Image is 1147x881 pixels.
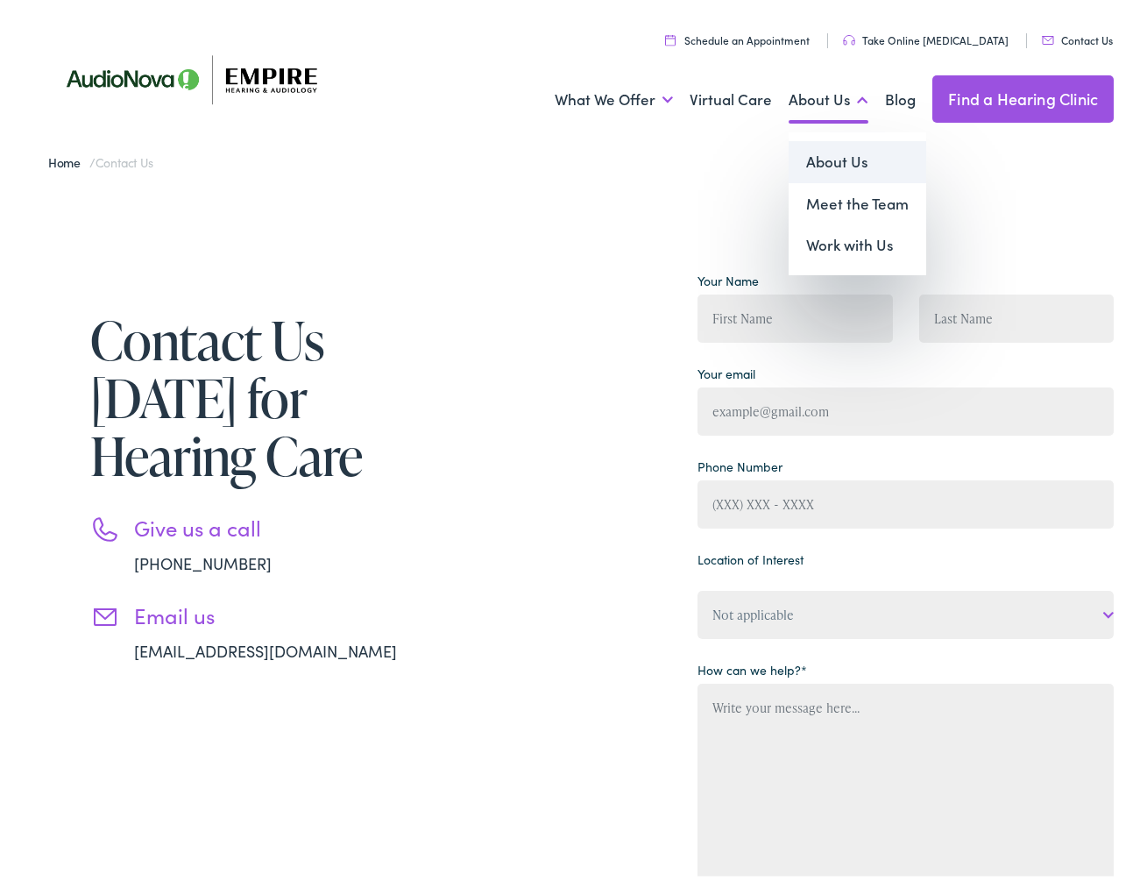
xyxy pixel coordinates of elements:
[134,635,397,657] a: [EMAIL_ADDRESS][DOMAIN_NAME]
[697,452,782,471] label: Phone Number
[665,29,676,40] img: utility icon
[690,62,772,127] a: Virtual Care
[697,359,755,378] label: Your email
[48,148,89,166] a: Home
[789,136,926,178] a: About Us
[843,27,1009,42] a: Take Online [MEDICAL_DATA]
[697,382,1114,430] input: example@gmail.com
[885,62,916,127] a: Blog
[932,70,1114,117] a: Find a Hearing Clinic
[90,306,450,480] h1: Contact Us [DATE] for Hearing Care
[555,62,673,127] a: What We Offer
[697,266,759,285] label: Your Name
[919,289,1115,337] input: Last Name
[134,510,450,536] h3: Give us a call
[134,547,272,569] a: [PHONE_NUMBER]
[1042,31,1054,39] img: utility icon
[96,148,153,166] span: Contact Us
[789,219,926,261] a: Work with Us
[48,148,153,166] span: /
[789,62,868,127] a: About Us
[665,27,810,42] a: Schedule an Appointment
[697,656,807,674] label: How can we help?
[789,178,926,220] a: Meet the Team
[697,545,804,564] label: Location of Interest
[697,475,1114,523] input: (XXX) XXX - XXXX
[697,289,893,337] input: First Name
[1042,27,1113,42] a: Contact Us
[134,598,450,623] h3: Email us
[843,30,855,40] img: utility icon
